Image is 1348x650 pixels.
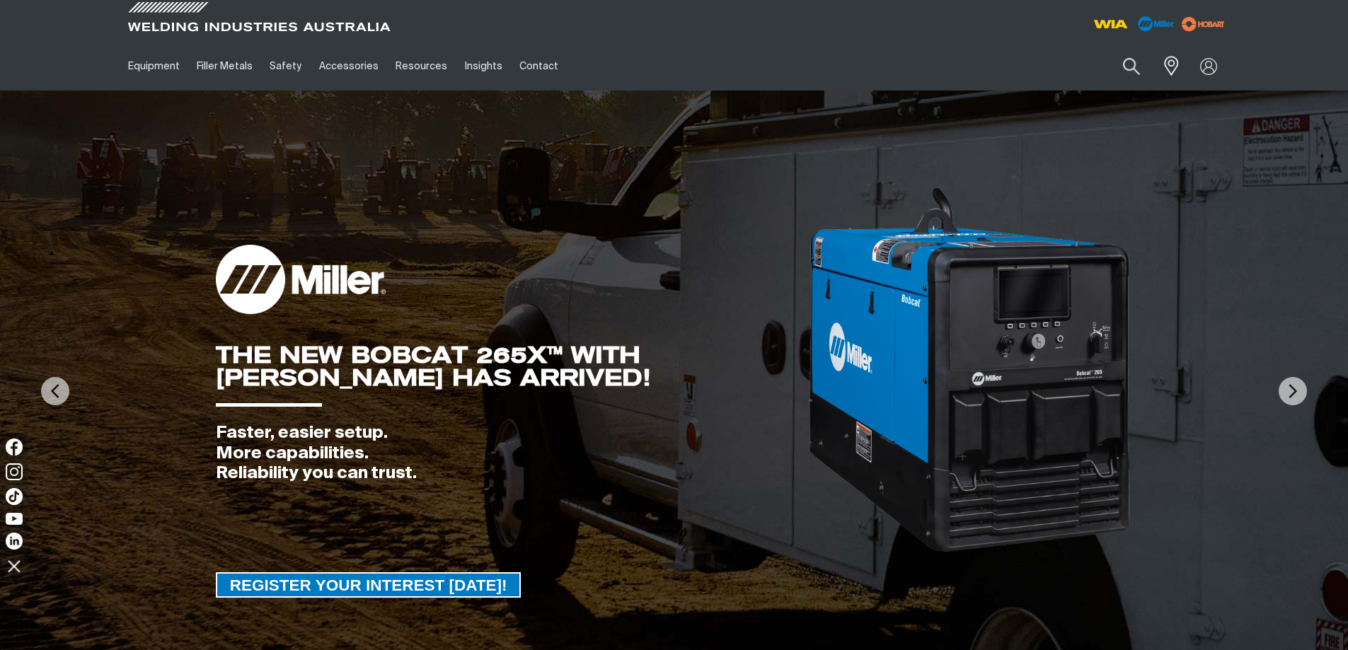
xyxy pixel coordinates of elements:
span: REGISTER YOUR INTEREST [DATE]! [217,572,520,598]
img: NextArrow [1279,377,1307,405]
a: Equipment [120,42,188,91]
img: hide socials [2,554,26,578]
a: Resources [387,42,456,91]
a: Safety [261,42,310,91]
img: LinkedIn [6,533,23,550]
div: Faster, easier setup. More capabilities. Reliability you can trust. [216,423,807,484]
a: Accessories [311,42,387,91]
nav: Main [120,42,952,91]
img: miller [1177,13,1229,35]
a: Contact [511,42,567,91]
a: Filler Metals [188,42,261,91]
a: REGISTER YOUR INTEREST TODAY! [216,572,522,598]
img: PrevArrow [41,377,69,405]
input: Product name or item number... [1089,50,1155,83]
img: Instagram [6,463,23,480]
img: YouTube [6,513,23,525]
button: Search products [1107,50,1156,83]
img: Facebook [6,439,23,455]
a: Insights [456,42,510,91]
div: THE NEW BOBCAT 265X™ WITH [PERSON_NAME] HAS ARRIVED! [216,344,807,389]
img: TikTok [6,488,23,505]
